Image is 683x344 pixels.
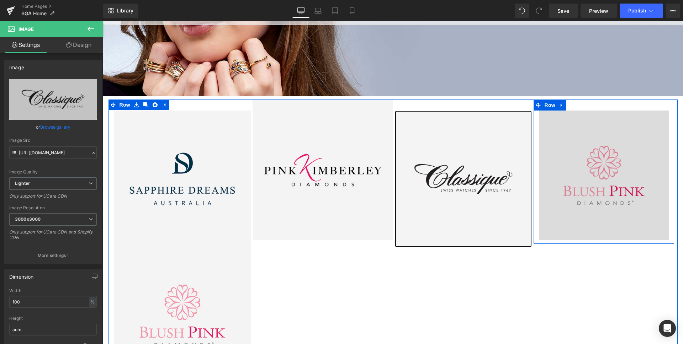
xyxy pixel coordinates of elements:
a: Mobile [344,4,361,18]
a: Remove Row [48,78,57,89]
div: Open Intercom Messenger [659,320,676,337]
span: Row [15,78,29,89]
a: Desktop [292,4,309,18]
a: Design [53,37,105,53]
a: New Library [103,4,138,18]
div: Image Resolution [9,205,97,210]
div: Width [9,288,97,293]
span: Row [440,79,454,89]
b: Lighter [15,181,30,186]
input: auto [9,324,97,335]
a: Expand / Collapse [57,78,66,89]
a: Laptop [309,4,327,18]
a: Clone Row [38,78,48,89]
a: Expand / Collapse [454,79,464,89]
a: Tablet [327,4,344,18]
div: Dimension [9,270,34,280]
button: Publish [620,4,663,18]
button: More [666,4,680,18]
span: Save [557,7,569,15]
div: Only support for UCare CDN and Shopify CDN [9,229,97,245]
a: Preview [581,4,617,18]
div: Image Quality [9,170,97,174]
b: 3000x3000 [15,216,41,222]
input: Link [9,146,97,159]
button: Redo [532,4,546,18]
span: Image [18,26,34,32]
span: Preview [589,7,608,15]
span: SGA Home [21,11,47,16]
p: More settings [38,252,66,259]
button: Undo [515,4,529,18]
div: Height [9,316,97,321]
div: or [9,123,97,131]
span: Publish [628,8,646,14]
a: Browse gallery [40,121,70,133]
div: Image Src [9,138,97,143]
input: auto [9,296,97,308]
button: More settings [4,247,102,264]
div: % [89,297,96,307]
span: Library [117,7,133,14]
a: Home Pages [21,4,103,9]
div: Image [9,60,24,70]
a: Save row [29,78,38,89]
div: Only support for UCare CDN [9,193,97,204]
